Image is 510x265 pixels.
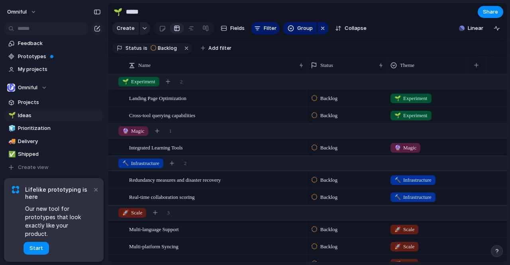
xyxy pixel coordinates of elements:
span: Our new tool for prototypes that look exactly like your product. [25,204,92,238]
span: Integrated Learning Tools [129,143,183,152]
button: 🌱 [7,112,15,120]
span: Filter [264,24,277,32]
span: Prioritization [18,124,101,132]
span: 🔨 [122,160,129,166]
span: Projects [18,98,101,106]
span: Backlog [320,193,337,201]
button: Create [112,22,139,35]
span: 🔮 [394,145,401,151]
span: Backlog [320,226,337,234]
button: Start [24,242,49,255]
span: Magic [394,144,416,152]
span: My projects [18,65,101,73]
button: Omniful [4,6,41,18]
span: Fields [230,24,245,32]
span: 2 [184,159,187,167]
button: Backlog [148,44,182,53]
button: Collapse [332,22,370,35]
span: Omniful [7,8,27,16]
span: Share [483,8,498,16]
span: Status [320,61,333,69]
span: 🚀 [394,226,401,232]
span: Start [29,244,43,252]
span: Cross-tool querying capabilities [129,110,195,120]
span: Experiment [394,94,428,102]
span: Name [138,61,151,69]
span: Create view [18,163,49,171]
span: 🚀 [122,210,129,216]
button: Filter [251,22,280,35]
span: Backlog [320,176,337,184]
span: 🔮 [122,128,129,134]
span: Multi-language Support [129,224,179,234]
button: Fields [218,22,248,35]
span: Prototypes [18,53,101,61]
span: Feedback [18,39,101,47]
span: 🔨 [394,194,401,200]
button: Linear [456,22,486,34]
button: Dismiss [91,185,100,194]
button: Share [478,6,503,18]
span: Lifelike prototyping is here [25,186,92,200]
span: Linear [468,24,483,32]
a: Feedback [4,37,104,49]
span: 🌱 [394,95,401,101]
span: Ideas [18,112,101,120]
span: Multi-platform Syncing [129,241,178,251]
span: Backlog [320,144,337,152]
a: ✅Shipped [4,148,104,160]
span: Scale [394,243,414,251]
span: 2 [180,78,183,86]
button: 🚚 [7,137,15,145]
span: Experiment [394,112,428,120]
span: 🌱 [394,112,401,118]
span: Shipped [18,150,101,158]
button: Add filter [196,43,236,54]
div: 🧊 [8,124,14,133]
span: Delivery [18,137,101,145]
span: 🔨 [394,177,401,183]
span: Real-time collaboration scoring [129,192,195,201]
span: Collapse [345,24,367,32]
button: 🌱 [112,6,124,18]
span: Backlog [320,243,337,251]
a: Projects [4,96,104,108]
a: 🌱Ideas [4,110,104,122]
span: Backlog [158,45,177,52]
span: Create [117,24,135,32]
span: Experiment [122,78,155,86]
span: Scale [394,226,414,234]
span: Status [126,45,142,52]
span: Group [297,24,313,32]
span: Omniful [18,84,37,92]
span: Add filter [208,45,231,52]
a: Prototypes [4,51,104,63]
span: Theme [400,61,414,69]
button: is [142,44,149,53]
span: 🌱 [122,79,129,84]
span: Magic [122,127,144,135]
span: 1 [169,127,172,135]
div: 🚚 [8,137,14,146]
a: 🧊Prioritization [4,122,104,134]
span: Infrastructure [394,193,432,201]
span: Infrastructure [394,176,432,184]
div: 🌱 [114,6,122,17]
button: 🧊 [7,124,15,132]
button: Omniful [4,82,104,94]
button: ✅ [7,150,15,158]
span: is [143,45,147,52]
span: Backlog [320,112,337,120]
span: Redundancy measures and disaster recovery [129,175,221,184]
a: My projects [4,63,104,75]
span: 🚀 [394,243,401,249]
button: Create view [4,161,104,173]
a: 🚚Delivery [4,135,104,147]
span: Backlog [320,94,337,102]
div: ✅ [8,150,14,159]
div: 🌱 [8,111,14,120]
span: Infrastructure [122,159,159,167]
